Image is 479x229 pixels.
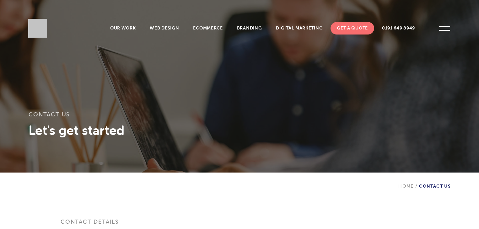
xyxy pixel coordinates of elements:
a: Ecommerce [187,22,229,35]
a: Home [398,184,414,189]
img: Sleeky Web Design Newcastle [28,19,47,38]
a: Web Design [143,22,185,35]
h3: Let's get started [29,122,450,138]
a: Digital Marketing [270,22,329,35]
div: Contact Us [398,173,451,189]
a: Branding [231,22,268,35]
h1: Contact Us [29,111,450,122]
a: 0191 649 8949 [376,22,421,35]
a: Our Work [104,22,142,35]
span: / [414,184,419,189]
a: Get A Quote [331,22,374,35]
